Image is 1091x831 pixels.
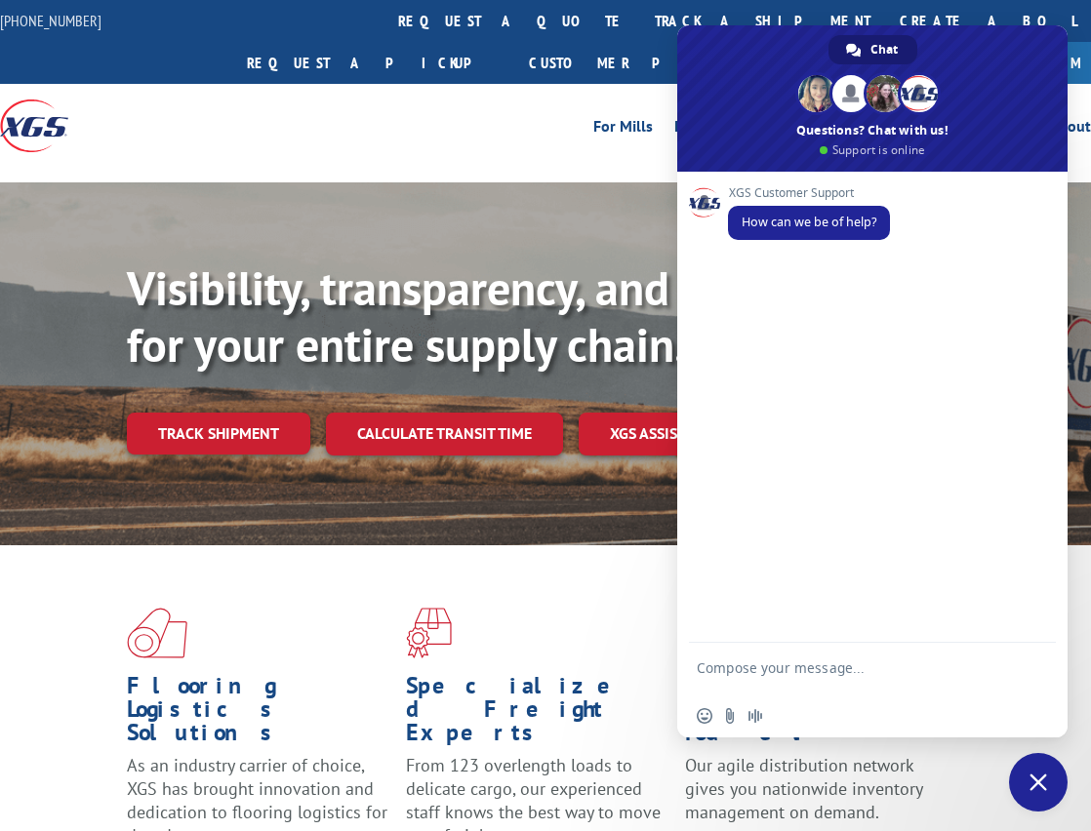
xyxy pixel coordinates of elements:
h1: Specialized Freight Experts [406,674,670,754]
div: Close chat [1009,753,1068,811]
a: For Mills [593,119,653,140]
a: About [1049,119,1091,140]
a: XGS ASSISTANT [579,413,746,455]
span: Send a file [722,708,738,724]
span: How can we be of help? [742,214,876,230]
h1: Flooring Logistics Solutions [127,674,391,754]
a: Calculate transit time [326,413,563,455]
a: For Retailers [674,119,760,140]
a: Track shipment [127,413,310,454]
img: xgs-icon-total-supply-chain-intelligence-red [127,608,187,658]
a: Customer Portal [514,42,768,84]
span: Audio message [748,708,763,724]
span: Our agile distribution network gives you nationwide inventory management on demand. [685,754,922,823]
span: Chat [870,35,898,64]
b: Visibility, transparency, and control for your entire supply chain. [127,257,824,375]
div: Chat [828,35,917,64]
textarea: Compose your message... [697,659,1005,694]
a: Request a pickup [232,42,514,84]
span: Insert an emoji [697,708,712,724]
span: XGS Customer Support [728,186,890,200]
img: xgs-icon-focused-on-flooring-red [406,608,452,658]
